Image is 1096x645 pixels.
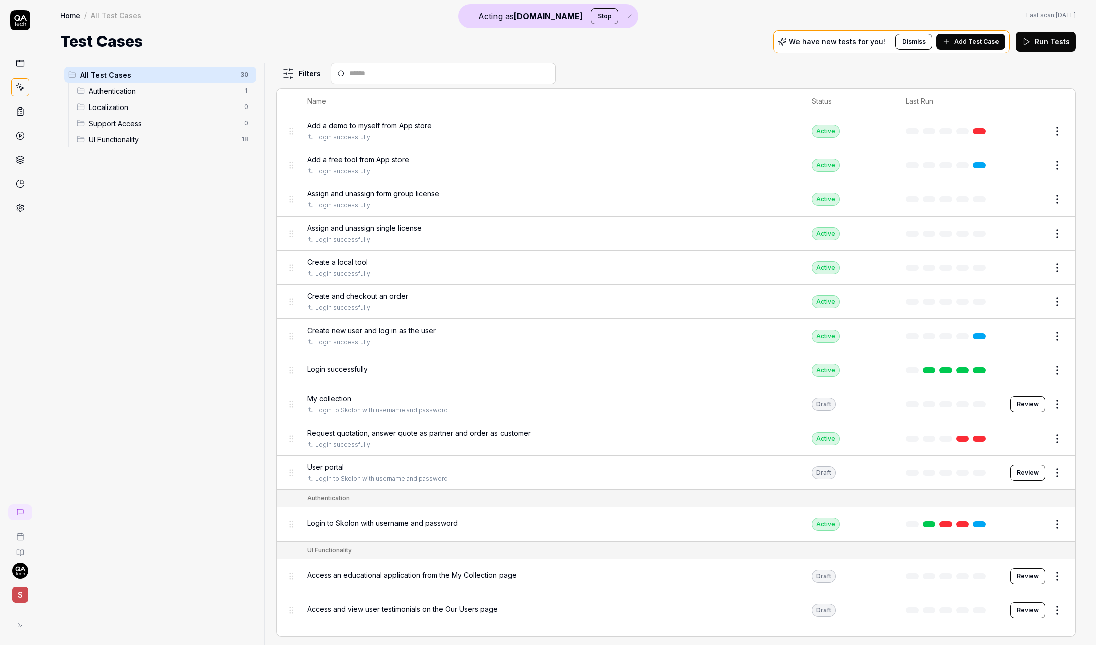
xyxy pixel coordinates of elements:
span: S [12,587,28,603]
a: Login successfully [315,440,370,449]
button: Review [1010,602,1045,618]
a: Book a call with us [4,524,36,541]
span: UI Functionality [89,134,236,145]
th: Name [297,89,802,114]
button: Last scan:[DATE] [1026,11,1076,20]
button: Review [1010,568,1045,584]
span: Add a demo to myself from App store [307,120,432,131]
div: Drag to reorderAuthentication1 [73,83,256,99]
a: Home [60,10,80,20]
button: S [4,579,36,605]
button: Add Test Case [936,34,1005,50]
span: Add a free tool from App store [307,154,409,165]
div: UI Functionality [307,546,352,555]
div: Active [812,295,840,308]
a: Login to Skolon with username and password [315,474,448,483]
div: Active [812,330,840,343]
span: Create a local tool [307,257,368,267]
div: Draft [812,398,836,411]
tr: User portalLogin to Skolon with username and passwordDraftReview [277,456,1075,490]
span: Add Test Case [954,37,999,46]
a: Documentation [4,541,36,557]
span: Support Access [89,118,238,129]
span: Authentication [89,86,238,96]
tr: Assign and unassign form group licenseLogin successfullyActive [277,182,1075,217]
img: 7ccf6c19-61ad-4a6c-8811-018b02a1b829.jpg [12,563,28,579]
button: Review [1010,465,1045,481]
a: Login successfully [315,167,370,176]
button: Run Tests [1016,32,1076,52]
span: 0 [240,101,252,113]
div: Drag to reorderUI Functionality18 [73,131,256,147]
div: Authentication [307,494,350,503]
div: Drag to reorderLocalization0 [73,99,256,115]
button: Review [1010,396,1045,412]
span: My collection [307,393,351,404]
span: Create and checkout an order [307,291,408,301]
span: 30 [236,69,252,81]
time: [DATE] [1056,11,1076,19]
span: Assign and unassign single license [307,223,422,233]
p: We have new tests for you! [789,38,885,45]
a: Login successfully [315,133,370,142]
div: Active [812,432,840,445]
div: Draft [812,466,836,479]
tr: Access an educational application from the My Collection pageDraftReview [277,559,1075,593]
span: Request quotation, answer quote as partner and order as customer [307,427,531,438]
button: Stop [591,8,618,24]
span: Last scan: [1026,11,1076,20]
span: Access and view user testimonials on the Our Users page [307,604,498,614]
div: Active [812,227,840,240]
tr: Request quotation, answer quote as partner and order as customerLogin successfullyActive [277,421,1075,456]
div: Draft [812,604,836,617]
span: Login to Skolon with username and password [307,518,458,528]
span: Login successfully [307,364,368,374]
tr: Add a demo to myself from App storeLogin successfullyActive [277,114,1075,148]
a: Login to Skolon with username and password [315,406,448,415]
span: Assign and unassign form group license [307,188,439,199]
a: New conversation [8,504,32,520]
div: Active [812,518,840,531]
div: / [84,10,87,20]
tr: Login to Skolon with username and passwordActive [277,507,1075,542]
tr: Login successfullyActive [277,353,1075,387]
span: Create new user and log in as the user [307,325,436,336]
span: 18 [238,133,252,145]
span: 1 [240,85,252,97]
span: Access an educational application from the My Collection page [307,570,517,580]
a: Login successfully [315,303,370,312]
th: Last Run [895,89,1000,114]
tr: Create a local toolLogin successfullyActive [277,251,1075,285]
a: Login successfully [315,338,370,347]
span: Localization [89,102,238,113]
div: Active [812,261,840,274]
a: Login successfully [315,201,370,210]
button: Dismiss [895,34,932,50]
a: Login successfully [315,235,370,244]
div: All Test Cases [91,10,141,20]
h1: Test Cases [60,30,143,53]
tr: Add a free tool from App storeLogin successfullyActive [277,148,1075,182]
tr: Create and checkout an orderLogin successfullyActive [277,285,1075,319]
a: Login successfully [315,269,370,278]
span: User portal [307,462,344,472]
div: Active [812,125,840,138]
th: Status [802,89,895,114]
span: 0 [240,117,252,129]
div: Active [812,159,840,172]
span: All Test Cases [80,70,234,80]
tr: Access and view user testimonials on the Our Users pageDraftReview [277,593,1075,627]
div: Active [812,193,840,206]
tr: Assign and unassign single licenseLogin successfullyActive [277,217,1075,251]
div: Active [812,364,840,377]
tr: My collectionLogin to Skolon with username and passwordDraftReview [277,387,1075,421]
div: Draft [812,570,836,583]
button: Filters [276,64,327,84]
div: Drag to reorderSupport Access0 [73,115,256,131]
tr: Create new user and log in as the userLogin successfullyActive [277,319,1075,353]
